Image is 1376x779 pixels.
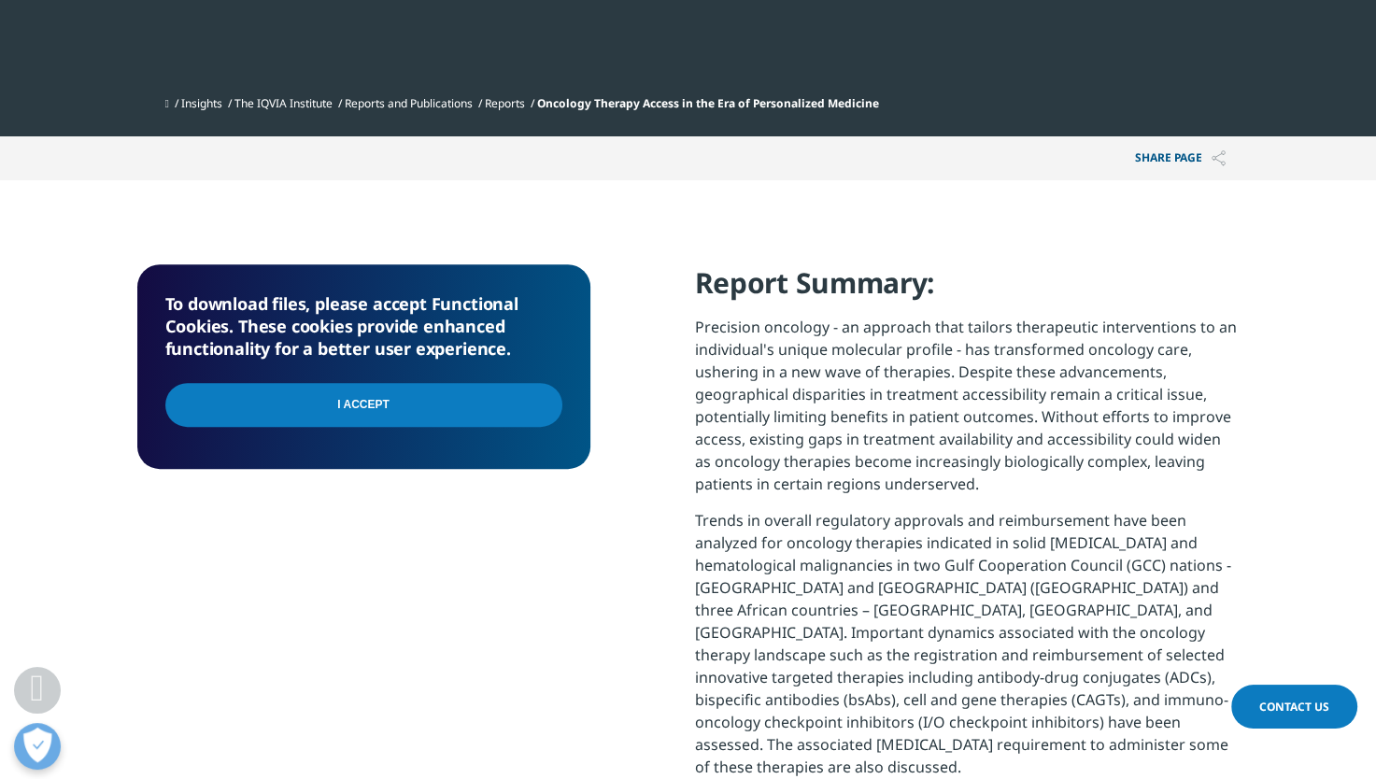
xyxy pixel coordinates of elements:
[165,292,562,360] h5: To download files, please accept Functional Cookies. These cookies provide enhanced functionality...
[1259,699,1329,715] span: Contact Us
[234,95,333,111] a: The IQVIA Institute
[1121,136,1240,180] button: Share PAGEShare PAGE
[1231,685,1357,729] a: Contact Us
[485,95,525,111] a: Reports
[695,264,1240,316] h4: Report Summary:
[537,95,879,111] span: Oncology Therapy Access in the Era of Personalized Medicine
[345,95,473,111] a: Reports and Publications
[165,383,562,427] input: I Accept
[1212,150,1226,166] img: Share PAGE
[14,723,61,770] button: Open Preferences
[695,316,1240,509] p: Precision oncology - an approach that tailors therapeutic interventions to an individual's unique...
[1121,136,1240,180] p: Share PAGE
[181,95,222,111] a: Insights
